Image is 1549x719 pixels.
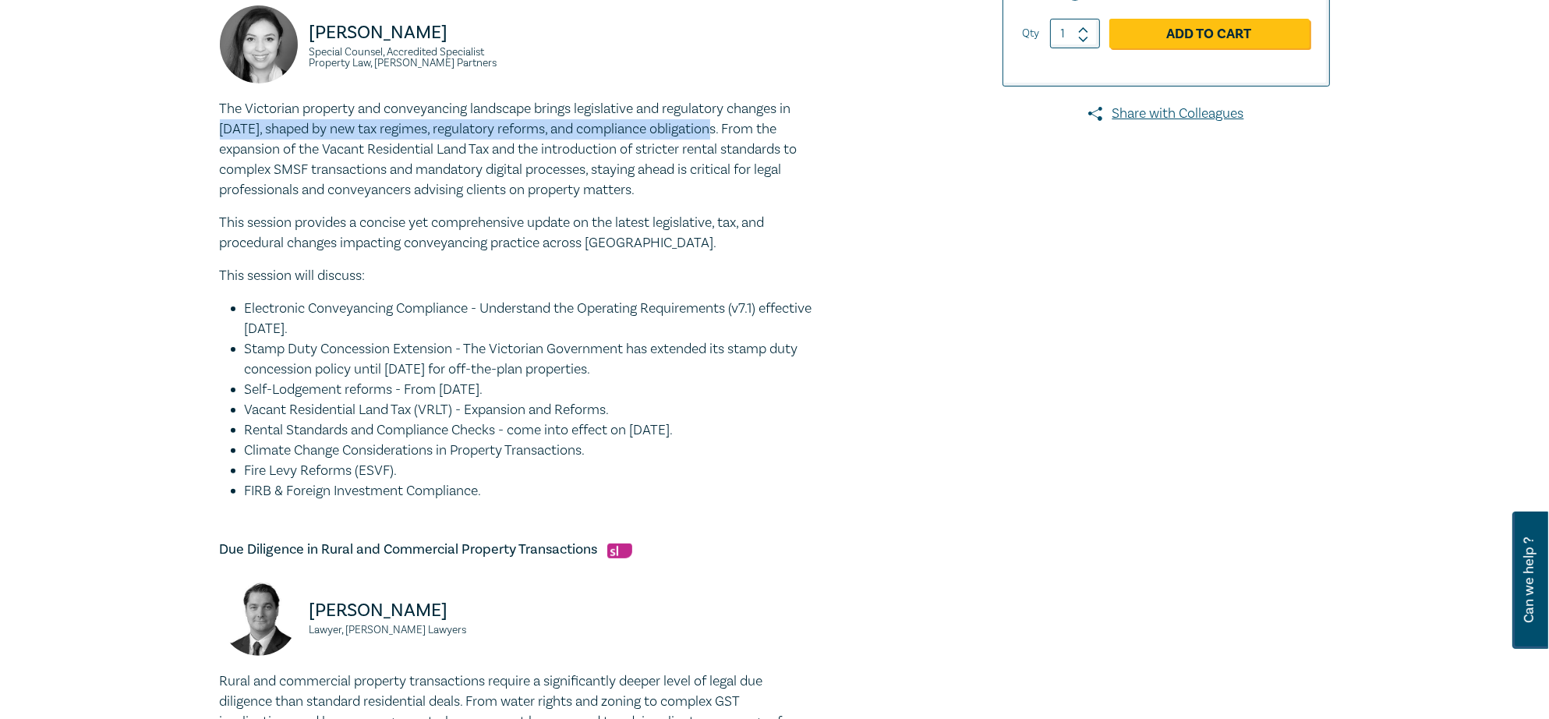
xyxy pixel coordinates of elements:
a: Share with Colleagues [1003,104,1330,124]
label: Qty [1023,25,1040,42]
p: [PERSON_NAME] [309,598,507,623]
p: [PERSON_NAME] [309,20,507,45]
span: Can we help ? [1522,521,1537,639]
li: Rental Standards and Compliance Checks - come into effect on [DATE]. [245,420,812,441]
img: Victoria Agahi [220,5,298,83]
p: This session will discuss: [220,266,812,286]
li: Electronic Conveyancing Compliance - Understand the Operating Requirements (v7.1) effective [DATE]. [245,299,812,339]
input: 1 [1050,19,1100,48]
a: Add to Cart [1109,19,1310,48]
small: Lawyer, [PERSON_NAME] Lawyers [309,625,507,636]
h5: Due Diligence in Rural and Commercial Property Transactions [220,540,812,559]
p: This session provides a concise yet comprehensive update on the latest legislative, tax, and proc... [220,213,812,253]
li: Fire Levy Reforms (ESVF). [245,461,812,481]
small: Special Counsel, Accredited Specialist Property Law, [PERSON_NAME] Partners [309,47,507,69]
li: Self-Lodgement reforms - From [DATE]. [245,380,812,400]
li: FIRB & Foreign Investment Compliance. [245,481,812,501]
li: Stamp Duty Concession Extension - The Victorian Government has extended its stamp duty concession... [245,339,812,380]
img: Substantive Law [607,544,632,558]
img: Julian McIntyre [220,578,298,656]
p: The Victorian property and conveyancing landscape brings legislative and regulatory changes in [D... [220,99,812,200]
li: Vacant Residential Land Tax (VRLT) - Expansion and Reforms. [245,400,812,420]
li: Climate Change Considerations in Property Transactions. [245,441,812,461]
